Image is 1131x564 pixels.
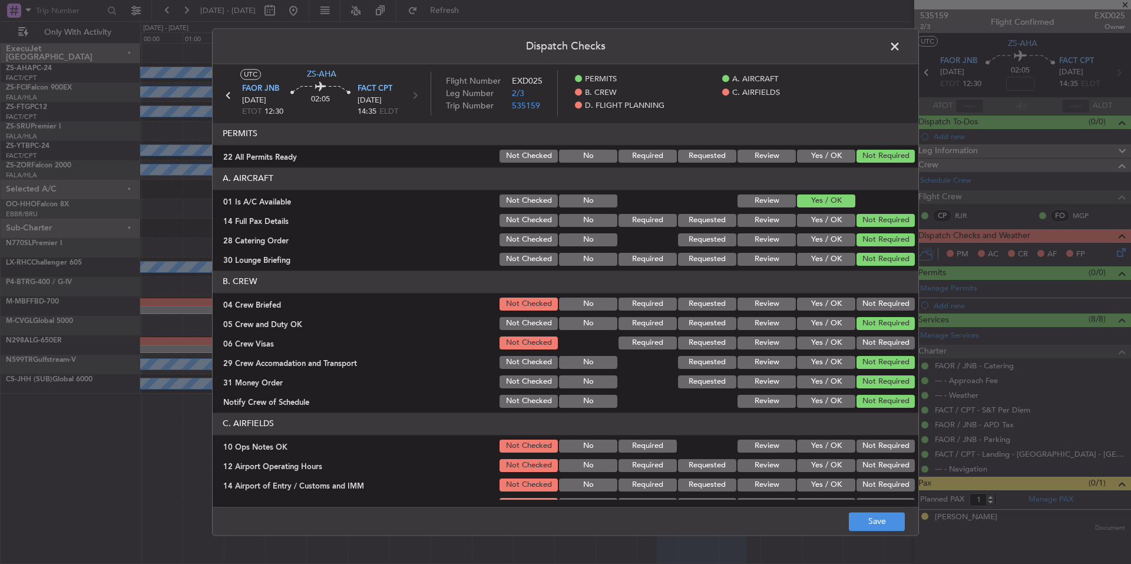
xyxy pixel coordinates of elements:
[856,337,915,349] button: Not Required
[856,395,915,408] button: Not Required
[856,253,915,266] button: Not Required
[856,214,915,227] button: Not Required
[856,356,915,369] button: Not Required
[856,479,915,492] button: Not Required
[856,233,915,246] button: Not Required
[856,298,915,311] button: Not Required
[856,459,915,472] button: Not Required
[856,150,915,163] button: Not Required
[213,29,918,64] header: Dispatch Checks
[856,375,915,388] button: Not Required
[856,440,915,453] button: Not Required
[856,498,915,511] button: Not Required
[856,317,915,330] button: Not Required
